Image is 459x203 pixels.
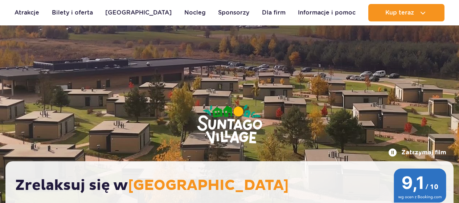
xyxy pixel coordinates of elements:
a: Atrakcje [15,4,39,21]
a: Bilety i oferta [52,4,93,21]
img: 9,1/10 wg ocen z Booking.com [394,169,446,203]
span: Kup teraz [385,9,414,16]
button: Zatrzymaj film [388,148,446,157]
span: [GEOGRAPHIC_DATA] [128,176,289,195]
img: Suntago Village [168,76,291,174]
a: Informacje i pomoc [298,4,356,21]
a: Dla firm [262,4,286,21]
a: [GEOGRAPHIC_DATA] [105,4,172,21]
a: Nocleg [184,4,206,21]
button: Kup teraz [368,4,444,21]
h2: Zrelaksuj się w [15,176,451,195]
a: Sponsorzy [218,4,249,21]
